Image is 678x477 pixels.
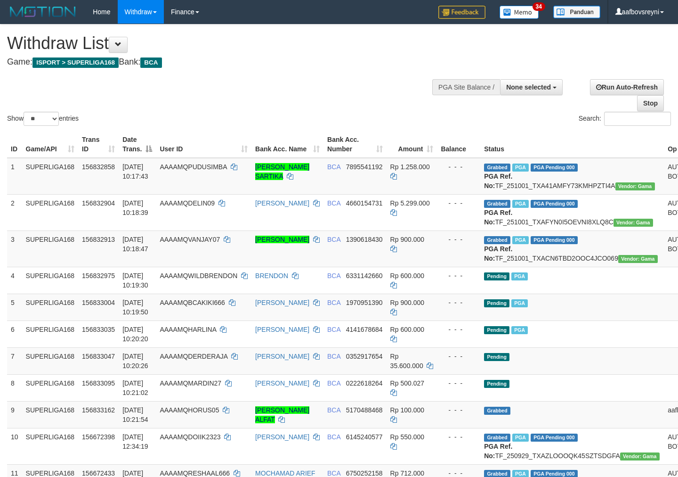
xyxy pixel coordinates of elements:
a: Stop [637,95,664,111]
span: AAAAMQDERDERAJA [160,353,227,360]
td: SUPERLIGA168 [22,194,79,230]
span: Rp 5.299.000 [390,199,430,207]
img: panduan.png [553,6,600,18]
span: BCA [327,199,340,207]
span: AAAAMQDOIIK2323 [160,433,220,441]
span: Marked by aafsoycanthlai [512,164,529,172]
span: [DATE] 10:20:20 [122,326,148,343]
th: Balance [437,131,480,158]
span: AAAAMQHORUS05 [160,406,219,414]
span: Copy 6331142660 to clipboard [346,272,383,280]
span: Vendor URL: https://trx31.1velocity.biz [613,219,653,227]
b: PGA Ref. No: [484,209,512,226]
th: User ID: activate to sort column ascending [156,131,251,158]
th: Status [480,131,664,158]
td: 2 [7,194,22,230]
span: Rp 900.000 [390,299,424,306]
span: [DATE] 10:21:54 [122,406,148,423]
span: Pending [484,380,509,388]
span: BCA [327,469,340,477]
span: 156672398 [82,433,115,441]
td: 8 [7,374,22,401]
td: 5 [7,294,22,321]
span: BCA [327,236,340,243]
td: TF_250929_TXAZLOOOQK45SZTSDGFA [480,428,664,464]
span: Pending [484,272,509,280]
th: ID [7,131,22,158]
a: [PERSON_NAME] [255,236,309,243]
span: 156832975 [82,272,115,280]
div: - - - [441,235,476,244]
span: Rp 1.258.000 [390,163,430,171]
span: Copy 4660154731 to clipboard [346,199,383,207]
td: SUPERLIGA168 [22,401,79,428]
a: [PERSON_NAME] [255,433,309,441]
th: Amount: activate to sort column ascending [387,131,437,158]
td: TF_251001_TXA41AMFY73KMHPZTI4A [480,158,664,195]
span: BCA [327,433,340,441]
span: Grabbed [484,407,510,415]
span: AAAAMQPUDUSIMBA [160,163,226,171]
span: Vendor URL: https://trx31.1velocity.biz [618,255,658,263]
img: Button%20Memo.svg [500,6,539,19]
span: AAAAMQWILDBRENDON [160,272,237,280]
span: AAAAMQHARLINA [160,326,216,333]
span: Rp 500.027 [390,379,424,387]
td: SUPERLIGA168 [22,230,79,267]
span: PGA Pending [531,164,578,172]
span: AAAAMQBCAKIKI666 [160,299,225,306]
select: Showentries [24,112,59,126]
span: 156833095 [82,379,115,387]
span: BCA [327,379,340,387]
span: Grabbed [484,434,510,442]
span: Marked by aafsoycanthlai [512,434,529,442]
span: BCA [327,406,340,414]
span: Marked by aafsoycanthlai [511,299,528,307]
td: SUPERLIGA168 [22,347,79,374]
span: BCA [327,272,340,280]
a: [PERSON_NAME] [255,379,309,387]
span: [DATE] 10:18:39 [122,199,148,216]
span: Rp 900.000 [390,236,424,243]
span: Copy 1390618430 to clipboard [346,236,383,243]
span: Vendor URL: https://trx31.1velocity.biz [620,452,660,461]
td: 1 [7,158,22,195]
td: TF_251001_TXACN6TBD2OOC4JCO069 [480,230,664,267]
span: Copy 6750252158 to clipboard [346,469,383,477]
span: Copy 0222618264 to clipboard [346,379,383,387]
div: - - - [441,378,476,388]
span: 156672433 [82,469,115,477]
span: Marked by aafsoycanthlai [512,236,529,244]
span: 156832904 [82,199,115,207]
a: MOCHAMAD ARIEF [255,469,315,477]
span: [DATE] 10:19:50 [122,299,148,316]
span: [DATE] 10:18:47 [122,236,148,253]
td: 10 [7,428,22,464]
th: Game/API: activate to sort column ascending [22,131,79,158]
span: PGA Pending [531,434,578,442]
span: [DATE] 12:34:19 [122,433,148,450]
span: 156833047 [82,353,115,360]
span: Rp 712.000 [390,469,424,477]
td: SUPERLIGA168 [22,321,79,347]
a: [PERSON_NAME] SARTIKA [255,163,309,180]
td: 9 [7,401,22,428]
a: [PERSON_NAME] [255,353,309,360]
td: 4 [7,267,22,294]
span: [DATE] 10:17:43 [122,163,148,180]
input: Search: [604,112,671,126]
span: Grabbed [484,236,510,244]
div: - - - [441,352,476,361]
span: Copy 4141678684 to clipboard [346,326,383,333]
span: 156832858 [82,163,115,171]
span: AAAAMQRESHAAL666 [160,469,230,477]
a: [PERSON_NAME] [255,326,309,333]
th: Bank Acc. Name: activate to sort column ascending [251,131,323,158]
span: BCA [327,353,340,360]
a: [PERSON_NAME] [255,299,309,306]
div: - - - [441,198,476,208]
a: BRENDON [255,272,288,280]
a: Run Auto-Refresh [590,79,664,95]
span: Marked by aafsoycanthlai [511,272,528,280]
td: SUPERLIGA168 [22,158,79,195]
